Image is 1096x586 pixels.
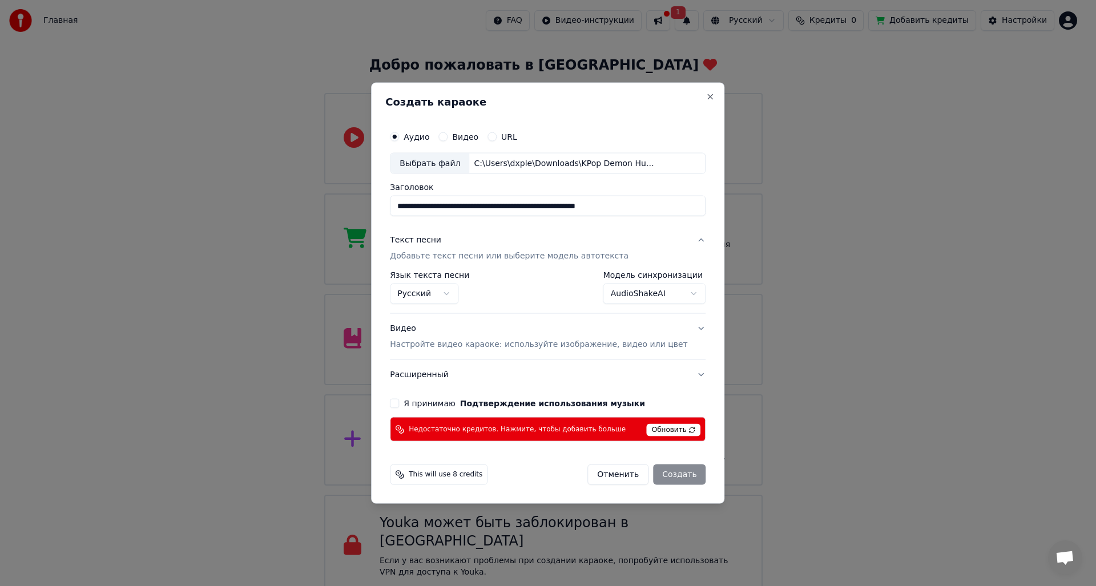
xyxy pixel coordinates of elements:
[390,314,706,359] button: ВидеоНастройте видео караоке: используйте изображение, видео или цвет
[460,399,645,407] button: Я принимаю
[390,271,469,279] label: Язык текста песни
[587,464,648,485] button: Отменить
[390,235,441,246] div: Текст песни
[469,157,663,169] div: C:\Users\dxple\Downloads\KPop Demon Hunters OST _ Saja Boys - Your Idol (Russian Cover).mp3
[390,250,628,262] p: Добавьте текст песни или выберите модель автотекста
[390,271,706,313] div: Текст песниДобавьте текст песни или выберите модель автотекста
[452,132,478,140] label: Видео
[390,339,687,350] p: Настройте видео караоке: используйте изображение, видео или цвет
[501,132,517,140] label: URL
[409,425,626,434] span: Недостаточно кредитов. Нажмите, чтобы добавить больше
[390,323,687,350] div: Видео
[647,424,701,437] span: Обновить
[409,470,482,479] span: This will use 8 credits
[404,399,645,407] label: Я принимаю
[390,183,706,191] label: Заголовок
[603,271,706,279] label: Модель синхронизации
[385,96,710,107] h2: Создать караоке
[390,153,469,173] div: Выбрать файл
[404,132,429,140] label: Аудио
[390,360,706,390] button: Расширенный
[390,225,706,271] button: Текст песниДобавьте текст песни или выберите модель автотекста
